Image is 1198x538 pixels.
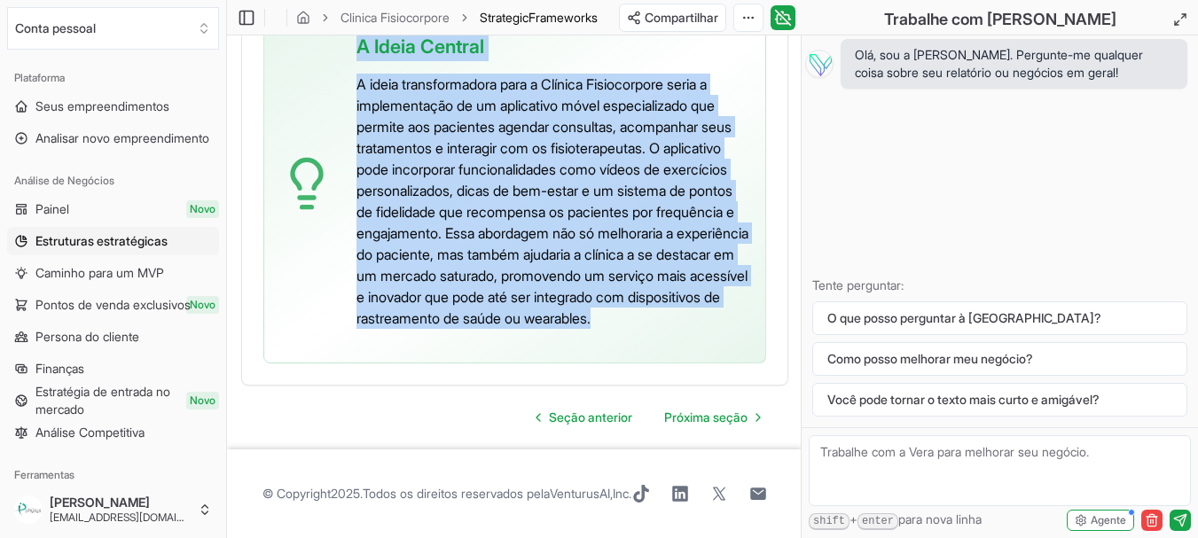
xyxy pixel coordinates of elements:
[50,495,150,510] font: [PERSON_NAME]
[827,351,1033,366] font: Como posso melhorar meu negócio?
[550,486,613,501] a: VenturusAI,
[619,4,726,32] button: Compartilhar
[827,310,1101,325] font: O que posso perguntar à [GEOGRAPHIC_DATA]?
[262,486,331,501] font: © Copyright
[1067,510,1134,531] button: Agente
[190,202,215,215] font: Novo
[827,392,1100,407] font: Você pode tornar o texto mais curto e amigável?
[35,265,164,280] font: Caminho para um MVP
[341,9,450,27] a: Clinica Fisiocorpore
[7,92,219,121] a: Seus empreendimentos
[812,301,1187,335] button: O que posso perguntar à [GEOGRAPHIC_DATA]?
[35,130,209,145] font: Analisar novo empreendimento
[809,513,850,530] kbd: shift
[190,298,215,311] font: Novo
[7,195,219,223] a: PainelNovo
[14,71,65,84] font: Plataforma
[7,227,219,255] a: Estruturas estratégicas
[645,10,718,25] font: Compartilhar
[35,98,169,113] font: Seus empreendimentos
[7,323,219,351] a: Persona do cliente
[190,394,215,407] font: Novo
[805,50,834,78] img: Vera
[1091,513,1126,526] font: Agente
[15,20,96,35] font: Conta pessoal
[14,495,43,524] img: ACg8ocJnfLytV3am-9ZDA0cIh3UwI_yJTJ8EOM8EL9vvXxs7RY5YzsA=s96-c
[35,201,69,216] font: Painel
[664,409,748,425] font: Próxima seção
[50,511,223,524] font: [EMAIL_ADDRESS][DOMAIN_NAME]
[296,9,598,27] nav: migalha de pão
[331,486,363,501] font: 2025.
[650,400,774,435] a: Ir para a próxima página
[850,511,857,526] font: +
[7,7,219,50] button: Selecione uma organização
[356,35,484,58] font: A Ideia Central
[857,513,898,530] kbd: enter
[14,174,114,187] font: Análise de Negócios
[522,400,774,435] nav: paginação
[35,297,191,312] font: Pontos de venda exclusivos
[356,75,748,327] font: A ideia transformadora para a Clínica Fisiocorpore seria a implementação de um aplicativo móvel e...
[812,383,1187,417] button: Você pode tornar o texto mais curto e amigável?
[884,10,1116,28] font: Trabalhe com [PERSON_NAME]
[812,277,904,292] font: Tente perguntar:
[7,386,219,415] a: Estratégia de entrada no mercadoNovo
[613,486,631,501] font: Inc.
[35,329,139,344] font: Persona do cliente
[898,511,982,526] font: para nova linha
[35,361,84,376] font: Finanças
[14,468,74,481] font: Ferramentas
[35,233,168,248] font: Estruturas estratégicas
[549,409,632,425] font: Seção anterior
[522,400,646,435] a: Ir para a página anterior
[363,486,550,501] font: Todos os direitos reservados pela
[7,291,219,319] a: Pontos de venda exclusivosNovo
[812,342,1187,376] button: Como posso melhorar meu negócio?
[855,47,1143,80] font: Olá, sou a [PERSON_NAME]. Pergunte-me qualquer coisa sobre seu relatório ou negócios em geral!
[274,7,278,28] img: logotipo
[7,418,219,447] a: Análise Competitiva
[7,355,219,383] a: Finanças
[7,124,219,152] a: Analisar novo empreendimento
[480,9,598,27] span: StrategicFrameworks
[7,488,219,531] button: [PERSON_NAME][EMAIL_ADDRESS][DOMAIN_NAME]
[7,259,219,287] a: Caminho para um MVP
[35,425,145,440] font: Análise Competitiva
[529,10,598,25] span: Frameworks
